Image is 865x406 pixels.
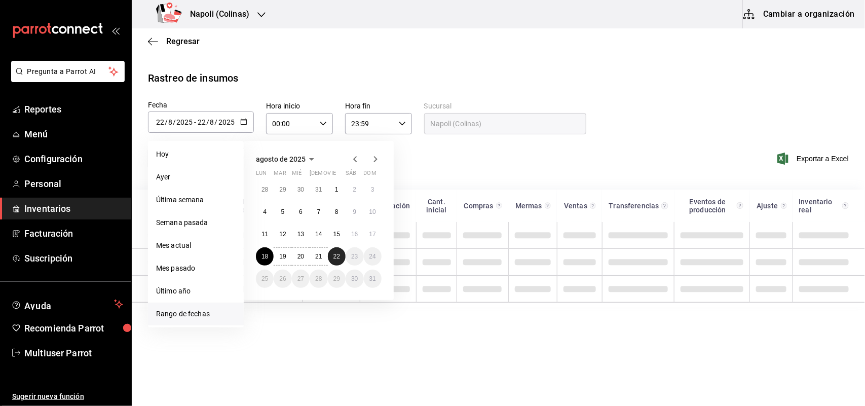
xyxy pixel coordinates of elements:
input: Day [156,118,165,126]
button: 19 de agosto de 2025 [274,247,291,266]
svg: Cantidad registrada mediante Ajuste manual y conteos en el rango de fechas seleccionado. [781,202,787,210]
div: Cant. inicial [422,198,451,214]
abbr: 29 de julio de 2025 [279,186,286,193]
button: 9 de agosto de 2025 [346,203,363,221]
button: 18 de agosto de 2025 [256,247,274,266]
abbr: domingo [364,170,377,180]
div: Compras [463,202,494,210]
svg: Total de presentación del insumo mermado en el rango de fechas seleccionado. [545,202,551,210]
div: Ajuste [756,202,779,210]
abbr: 12 de agosto de 2025 [279,231,286,238]
button: 17 de agosto de 2025 [364,225,382,243]
div: Inventario real [799,198,841,214]
abbr: lunes [256,170,267,180]
abbr: 3 de agosto de 2025 [371,186,374,193]
li: Ayer [148,166,244,189]
abbr: 25 de agosto de 2025 [261,275,268,282]
abbr: 14 de agosto de 2025 [315,231,322,238]
button: open_drawer_menu [111,26,120,34]
li: Mes actual [148,234,244,257]
button: 8 de agosto de 2025 [328,203,346,221]
button: 3 de agosto de 2025 [364,180,382,199]
input: Month [168,118,173,126]
abbr: 13 de agosto de 2025 [297,231,304,238]
input: Day [197,118,206,126]
span: - [194,118,196,126]
button: 12 de agosto de 2025 [274,225,291,243]
span: Personal [24,177,123,191]
abbr: 29 de agosto de 2025 [333,275,340,282]
abbr: 18 de agosto de 2025 [261,253,268,260]
span: / [173,118,176,126]
abbr: 20 de agosto de 2025 [297,253,304,260]
button: 20 de agosto de 2025 [292,247,310,266]
span: Menú [24,127,123,141]
span: Inventarios [24,202,123,215]
abbr: 26 de agosto de 2025 [279,275,286,282]
span: Configuración [24,152,123,166]
button: Pregunta a Parrot AI [11,61,125,82]
abbr: 10 de agosto de 2025 [369,208,376,215]
span: Multiuser Parrot [24,346,123,360]
h3: Napoli (Colinas) [182,8,249,20]
abbr: 28 de agosto de 2025 [315,275,322,282]
abbr: 9 de agosto de 2025 [353,208,356,215]
label: Hora fin [345,103,412,110]
button: 24 de agosto de 2025 [364,247,382,266]
button: Exportar a Excel [779,153,849,165]
div: Ventas [563,202,588,210]
div: Eventos de producción [681,198,735,214]
button: 13 de agosto de 2025 [292,225,310,243]
abbr: 17 de agosto de 2025 [369,231,376,238]
button: 7 de agosto de 2025 [310,203,327,221]
input: Year [218,118,235,126]
span: Sugerir nueva función [12,391,123,402]
span: / [165,118,168,126]
abbr: 31 de julio de 2025 [315,186,322,193]
svg: Inventario real = + compras - ventas - mermas - eventos de producción +/- transferencias +/- ajus... [842,202,849,210]
abbr: martes [274,170,286,180]
li: Semana pasada [148,211,244,234]
button: 16 de agosto de 2025 [346,225,363,243]
button: 4 de agosto de 2025 [256,203,274,221]
div: Mermas [514,202,543,210]
abbr: 27 de agosto de 2025 [297,275,304,282]
button: 6 de agosto de 2025 [292,203,310,221]
button: 31 de julio de 2025 [310,180,327,199]
abbr: 4 de agosto de 2025 [263,208,267,215]
input: Year [176,118,193,126]
abbr: sábado [346,170,356,180]
abbr: 30 de agosto de 2025 [351,275,358,282]
div: Rastreo de insumos [148,70,238,86]
span: Reportes [24,102,123,116]
abbr: 16 de agosto de 2025 [351,231,358,238]
abbr: 6 de agosto de 2025 [299,208,303,215]
abbr: 28 de julio de 2025 [261,186,268,193]
button: 5 de agosto de 2025 [274,203,291,221]
label: Hora inicio [266,103,333,110]
button: 22 de agosto de 2025 [328,247,346,266]
abbr: 7 de agosto de 2025 [317,208,321,215]
button: 27 de agosto de 2025 [292,270,310,288]
button: 31 de agosto de 2025 [364,270,382,288]
button: 2 de agosto de 2025 [346,180,363,199]
abbr: 23 de agosto de 2025 [351,253,358,260]
button: 28 de julio de 2025 [256,180,274,199]
button: 11 de agosto de 2025 [256,225,274,243]
svg: Total de presentación del insumo utilizado en eventos de producción en el rango de fechas selecci... [737,202,744,210]
button: 10 de agosto de 2025 [364,203,382,221]
button: 23 de agosto de 2025 [346,247,363,266]
abbr: 21 de agosto de 2025 [315,253,322,260]
button: agosto de 2025 [256,153,318,165]
button: 25 de agosto de 2025 [256,270,274,288]
abbr: 2 de agosto de 2025 [353,186,356,193]
a: Pregunta a Parrot AI [7,73,125,84]
button: 28 de agosto de 2025 [310,270,327,288]
span: Fecha [148,101,168,109]
button: 30 de agosto de 2025 [346,270,363,288]
li: Mes pasado [148,257,244,280]
abbr: 5 de agosto de 2025 [281,208,285,215]
svg: Total de presentación del insumo transferido ya sea fuera o dentro de la sucursal en el rango de ... [661,202,668,210]
button: 26 de agosto de 2025 [274,270,291,288]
